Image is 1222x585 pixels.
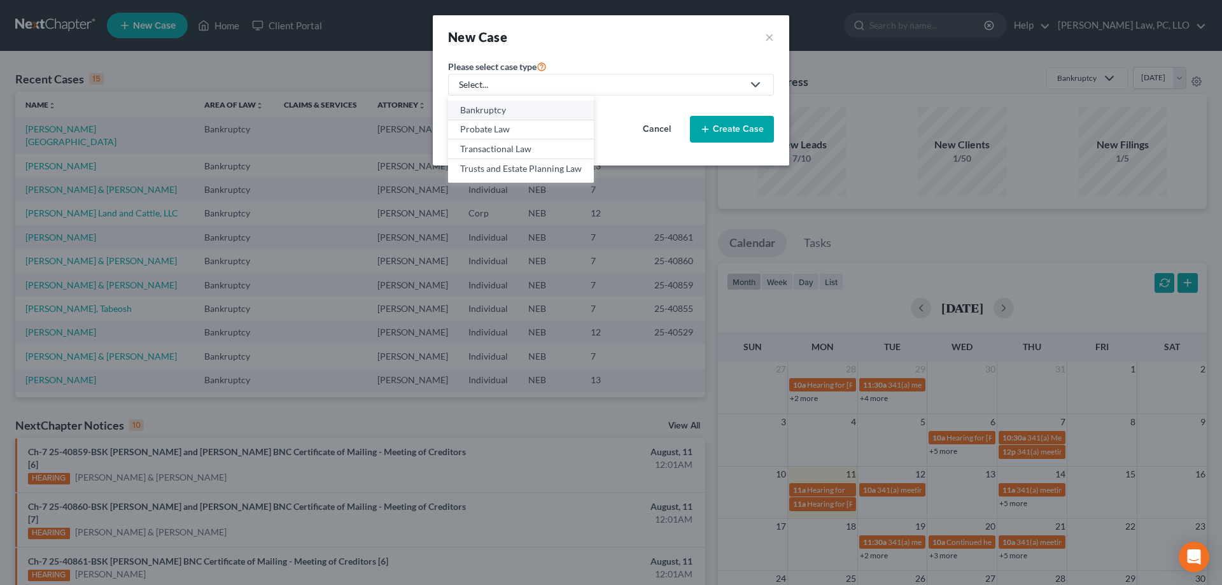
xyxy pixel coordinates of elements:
strong: New Case [448,29,507,45]
a: Trusts and Estate Planning Law [448,159,594,178]
button: × [765,28,774,46]
span: Please select case type [448,61,537,72]
div: Transactional Law [460,143,582,155]
a: Probate Law [448,120,594,140]
a: Transactional Law [448,139,594,159]
div: Bankruptcy [460,104,582,116]
a: Bankruptcy [448,101,594,120]
button: Cancel [629,116,685,142]
div: Select... [459,78,743,91]
div: Probate Law [460,123,582,136]
button: Create Case [690,116,774,143]
div: Trusts and Estate Planning Law [460,162,582,175]
div: Open Intercom Messenger [1179,542,1209,572]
